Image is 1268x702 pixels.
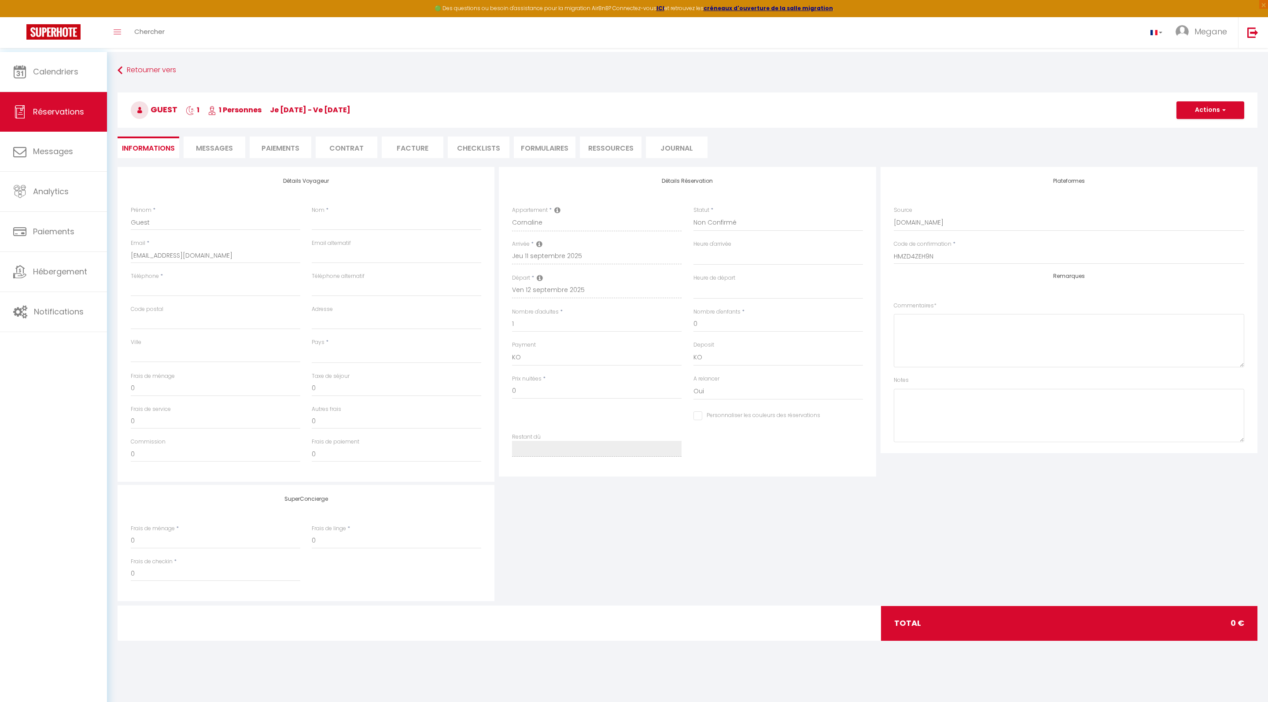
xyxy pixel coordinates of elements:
[656,4,664,12] a: ICI
[131,305,163,314] label: Code postal
[33,266,87,277] span: Hébergement
[131,206,151,214] label: Prénom
[704,4,833,12] a: créneaux d'ouverture de la salle migration
[693,341,714,349] label: Deposit
[131,525,175,533] label: Frais de ménage
[131,178,481,184] h4: Détails Voyageur
[316,137,377,158] li: Contrat
[512,308,559,316] label: Nombre d'adultes
[33,106,84,117] span: Réservations
[580,137,641,158] li: Ressources
[512,206,548,214] label: Appartement
[512,178,863,184] h4: Détails Réservation
[1176,101,1244,119] button: Actions
[134,27,165,36] span: Chercher
[131,405,171,414] label: Frais de service
[1176,25,1189,38] img: ...
[894,178,1244,184] h4: Plateformes
[382,137,443,158] li: Facture
[312,272,365,281] label: Téléphone alternatif
[312,525,346,533] label: Frais de linge
[512,433,541,441] label: Restant dû
[312,405,341,414] label: Autres frais
[693,308,741,316] label: Nombre d'enfants
[131,104,177,115] span: Guest
[881,606,1258,640] div: total
[646,137,708,158] li: Journal
[186,105,199,115] span: 1
[26,24,81,40] img: Super Booking
[208,105,262,115] span: 1 Personnes
[1231,617,1244,629] span: 0 €
[34,306,84,317] span: Notifications
[128,17,171,48] a: Chercher
[312,438,359,446] label: Frais de paiement
[512,240,530,248] label: Arrivée
[131,272,159,281] label: Téléphone
[1231,662,1261,695] iframe: Chat
[693,274,735,282] label: Heure de départ
[514,137,575,158] li: FORMULAIRES
[894,273,1244,279] h4: Remarques
[693,240,731,248] label: Heure d'arrivée
[312,239,351,248] label: Email alternatif
[512,274,530,282] label: Départ
[1169,17,1238,48] a: ... Megane
[131,496,481,502] h4: SuperConcierge
[312,206,324,214] label: Nom
[7,4,33,30] button: Ouvrir le widget de chat LiveChat
[1247,27,1258,38] img: logout
[33,66,78,77] span: Calendriers
[894,302,936,310] label: Commentaires
[131,558,173,566] label: Frais de checkin
[894,206,912,214] label: Source
[33,186,69,197] span: Analytics
[693,206,709,214] label: Statut
[270,105,350,115] span: je [DATE] - ve [DATE]
[118,137,179,158] li: Informations
[1194,26,1227,37] span: Megane
[131,372,175,381] label: Frais de ménage
[894,240,951,248] label: Code de confirmation
[448,137,509,158] li: CHECKLISTS
[312,338,324,347] label: Pays
[512,375,542,383] label: Prix nuitées
[196,143,233,153] span: Messages
[312,305,333,314] label: Adresse
[131,438,166,446] label: Commission
[33,146,73,157] span: Messages
[118,63,1257,78] a: Retourner vers
[312,372,350,381] label: Taxe de séjour
[894,376,909,384] label: Notes
[250,137,311,158] li: Paiements
[512,341,536,349] label: Payment
[33,226,74,237] span: Paiements
[693,375,719,383] label: A relancer
[131,338,141,347] label: Ville
[131,239,145,248] label: Email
